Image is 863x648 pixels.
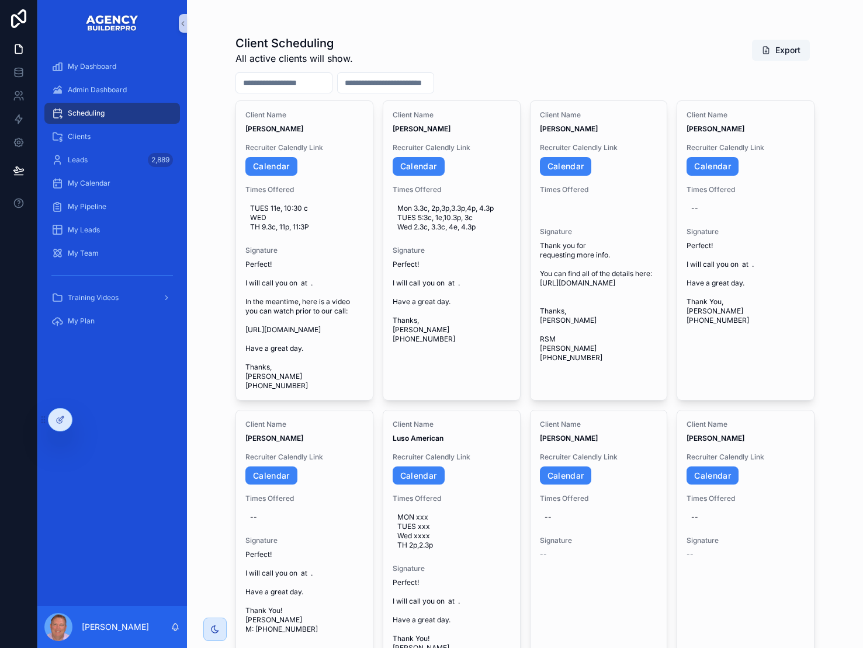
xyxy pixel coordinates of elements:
[245,420,363,429] span: Client Name
[68,109,105,118] span: Scheduling
[245,452,363,462] span: Recruiter Calendly Link
[250,204,359,232] span: TUES 11e, 10:30 c WED TH 9.3c, 11p, 11:3P
[245,124,303,133] strong: [PERSON_NAME]
[687,466,739,485] a: Calendar
[245,536,363,545] span: Signature
[44,287,180,308] a: Training Videos
[687,494,805,503] span: Times Offered
[44,173,180,194] a: My Calendar
[44,56,180,77] a: My Dashboard
[383,100,521,400] a: Client Name[PERSON_NAME]Recruiter Calendly LinkCalendarTimes OfferedMon 3.3c, 2p,3p,3.3p,4p, 4.3p...
[68,155,88,165] span: Leads
[393,260,511,344] span: Perfect! I will call you on at . Have a great day. Thanks, [PERSON_NAME] [PHONE_NUMBER]
[397,204,506,232] span: Mon 3.3c, 2p,3p,3.3p,4p, 4.3p TUES 5:3c, 1e,10.3p, 3c Wed 2.3c, 3.3c, 4e, 4.3p
[540,494,658,503] span: Times Offered
[540,185,658,194] span: Times Offered
[68,225,100,235] span: My Leads
[148,153,173,167] div: 2,889
[752,40,810,61] button: Export
[68,316,95,326] span: My Plan
[687,124,744,133] strong: [PERSON_NAME]
[245,246,363,255] span: Signature
[245,110,363,120] span: Client Name
[687,420,805,429] span: Client Name
[687,185,805,194] span: Times Offered
[393,466,445,485] a: Calendar
[250,513,257,522] div: --
[691,204,698,213] div: --
[687,143,805,152] span: Recruiter Calendly Link
[68,293,119,302] span: Training Videos
[235,100,373,400] a: Client Name[PERSON_NAME]Recruiter Calendly LinkCalendarTimes OfferedTUES 11e, 10:30 c WED TH 9.3c...
[540,143,658,152] span: Recruiter Calendly Link
[393,452,511,462] span: Recruiter Calendly Link
[68,179,110,188] span: My Calendar
[393,246,511,255] span: Signature
[245,157,297,176] a: Calendar
[540,110,658,120] span: Client Name
[540,452,658,462] span: Recruiter Calendly Link
[393,143,511,152] span: Recruiter Calendly Link
[687,452,805,462] span: Recruiter Calendly Link
[540,536,658,545] span: Signature
[687,110,805,120] span: Client Name
[85,14,139,33] img: App logo
[393,494,511,503] span: Times Offered
[68,62,116,71] span: My Dashboard
[245,550,363,634] span: Perfect! I will call you on at . Have a great day. Thank You! [PERSON_NAME] M: [PHONE_NUMBER]
[397,513,506,550] span: MON xxx TUES xxx Wed xxxx TH 2p,2.3p
[540,124,598,133] strong: [PERSON_NAME]
[245,185,363,194] span: Times Offered
[245,466,297,485] a: Calendar
[68,85,127,95] span: Admin Dashboard
[44,79,180,100] a: Admin Dashboard
[235,35,353,51] h1: Client Scheduling
[44,196,180,217] a: My Pipeline
[687,241,805,325] span: Perfect! I will call you on at . Have a great day. Thank You, [PERSON_NAME] [PHONE_NUMBER]
[393,434,443,443] strong: Luso American
[545,513,552,522] div: --
[37,47,187,349] div: scrollable content
[393,420,511,429] span: Client Name
[687,434,744,443] strong: [PERSON_NAME]
[687,227,805,236] span: Signature
[393,110,511,120] span: Client Name
[82,621,149,633] p: [PERSON_NAME]
[540,241,658,363] span: Thank you for requesting more info. You can find all of the details here: [URL][DOMAIN_NAME] Than...
[68,132,91,141] span: Clients
[691,513,698,522] div: --
[393,124,450,133] strong: [PERSON_NAME]
[68,249,99,258] span: My Team
[44,103,180,124] a: Scheduling
[44,311,180,332] a: My Plan
[677,100,815,400] a: Client Name[PERSON_NAME]Recruiter Calendly LinkCalendarTimes Offered--SignaturePerfect! I will ca...
[245,143,363,152] span: Recruiter Calendly Link
[245,434,303,443] strong: [PERSON_NAME]
[540,157,592,176] a: Calendar
[393,564,511,573] span: Signature
[44,220,180,241] a: My Leads
[245,260,363,391] span: Perfect! I will call you on at . In the meantime, here is a video you can watch prior to our call...
[540,550,547,559] span: --
[393,157,445,176] a: Calendar
[235,51,353,65] span: All active clients will show.
[44,243,180,264] a: My Team
[68,202,106,211] span: My Pipeline
[44,126,180,147] a: Clients
[540,434,598,443] strong: [PERSON_NAME]
[530,100,668,400] a: Client Name[PERSON_NAME]Recruiter Calendly LinkCalendarTimes OfferedSignatureThank you for reques...
[540,466,592,485] a: Calendar
[540,227,658,236] span: Signature
[44,149,180,170] a: Leads2,889
[540,420,658,429] span: Client Name
[687,550,694,559] span: --
[687,536,805,545] span: Signature
[393,185,511,194] span: Times Offered
[687,157,739,176] a: Calendar
[245,494,363,503] span: Times Offered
